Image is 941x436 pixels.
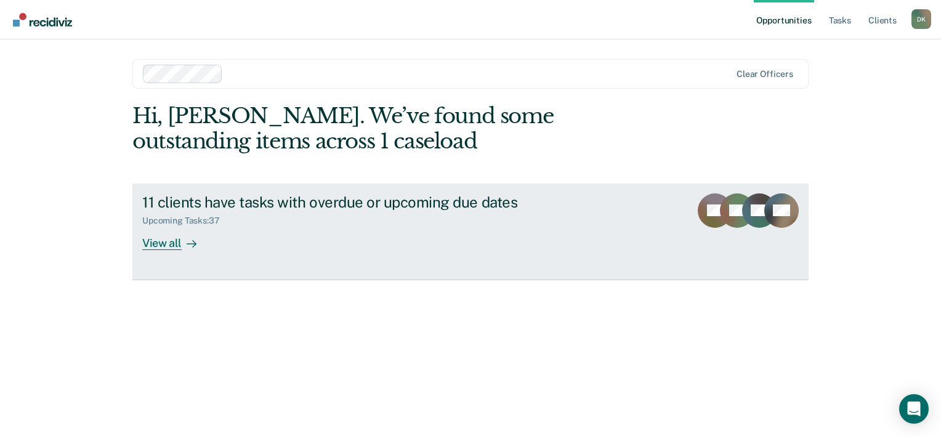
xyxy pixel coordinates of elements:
div: Clear officers [737,69,793,79]
div: Hi, [PERSON_NAME]. We’ve found some outstanding items across 1 caseload [132,103,673,154]
div: Open Intercom Messenger [899,394,929,424]
button: Profile dropdown button [911,9,931,29]
div: Upcoming Tasks : 37 [142,216,230,226]
img: Recidiviz [13,13,72,26]
div: D K [911,9,931,29]
div: View all [142,226,211,250]
a: 11 clients have tasks with overdue or upcoming due datesUpcoming Tasks:37View all [132,184,809,280]
div: 11 clients have tasks with overdue or upcoming due dates [142,193,575,211]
